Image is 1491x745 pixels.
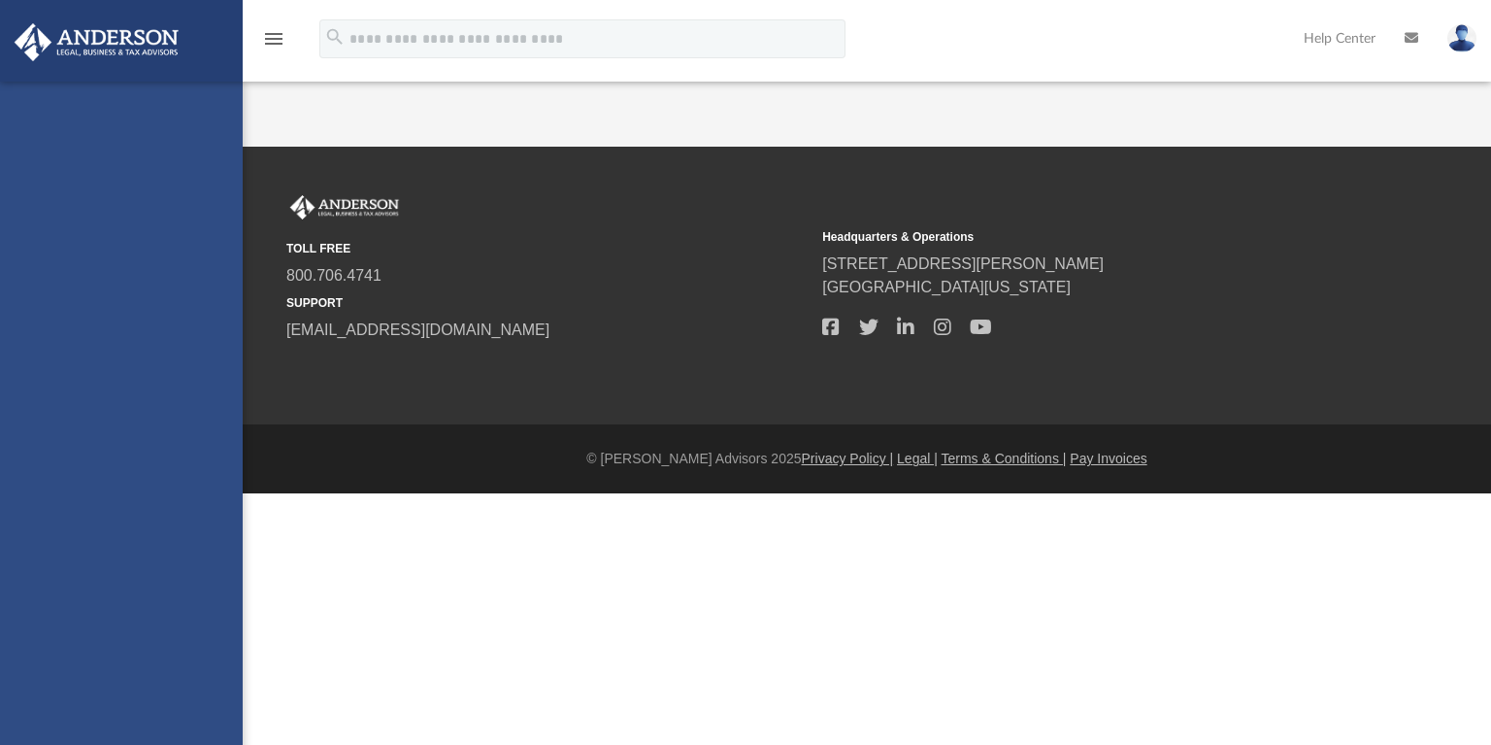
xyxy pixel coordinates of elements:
i: menu [262,27,285,51]
a: Legal | [897,451,938,466]
img: Anderson Advisors Platinum Portal [286,195,403,220]
a: [EMAIL_ADDRESS][DOMAIN_NAME] [286,322,549,338]
a: Pay Invoices [1070,451,1146,466]
img: User Pic [1447,24,1476,52]
small: TOLL FREE [286,240,809,257]
div: © [PERSON_NAME] Advisors 2025 [243,449,1491,469]
a: Terms & Conditions | [942,451,1067,466]
small: SUPPORT [286,294,809,312]
a: menu [262,37,285,51]
small: Headquarters & Operations [822,228,1344,246]
i: search [324,26,346,48]
a: 800.706.4741 [286,267,381,284]
a: [GEOGRAPHIC_DATA][US_STATE] [822,279,1071,295]
a: Privacy Policy | [802,451,894,466]
img: Anderson Advisors Platinum Portal [9,23,184,61]
a: [STREET_ADDRESS][PERSON_NAME] [822,255,1104,272]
